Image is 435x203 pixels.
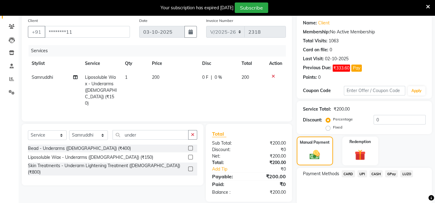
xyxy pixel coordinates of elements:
div: ₹200.00 [249,153,291,159]
div: 02-10-2025 [325,56,348,62]
span: Total [212,131,226,137]
span: 200 [152,74,159,80]
a: Client [318,20,330,26]
div: ₹200.00 [249,173,291,180]
div: Sub Total: [207,140,249,146]
div: 0 [330,47,332,53]
input: Search by Name/Mobile/Email/Code [45,26,130,38]
th: Total [238,57,265,70]
div: ₹200.00 [249,189,291,196]
th: Stylist [28,57,81,70]
th: Qty [121,57,148,70]
span: 1 [125,74,127,80]
div: Balance : [207,189,249,196]
div: 0 [318,74,321,81]
a: Add Tip [207,166,256,172]
button: +91 [28,26,45,38]
div: ₹0 [256,166,291,172]
div: Paid: [207,180,249,188]
div: Service Total: [303,106,331,112]
div: Your subscription has expired [DATE] [161,5,233,11]
button: Apply [408,86,425,95]
div: ₹200.00 [249,140,291,146]
div: Discount: [207,146,249,153]
div: Name: [303,20,317,26]
label: Fixed [333,125,342,130]
div: Total: [207,159,249,166]
div: Services [29,45,291,57]
input: Enter Offer / Coupon Code [344,86,405,95]
span: 0 F [202,74,208,81]
th: Service [81,57,122,70]
label: Invoice Number [206,18,233,23]
span: Payment Methods [303,171,339,177]
div: ₹200.00 [334,106,350,112]
div: Card on file: [303,47,328,53]
img: _cash.svg [306,149,323,161]
button: Pay [351,65,362,72]
label: Manual Payment [300,140,330,145]
input: Search or Scan [113,130,189,140]
div: Skin Treatments - Underarm Lightening Treatment ([DEMOGRAPHIC_DATA]) (₹800) [28,163,186,176]
span: GPay [385,170,398,177]
img: _gift.svg [351,148,369,162]
label: Client [28,18,38,23]
span: CASH [370,170,383,177]
span: 200 [242,74,249,80]
label: Percentage [333,116,353,122]
span: Liposoluble Wax - Underarms ([DEMOGRAPHIC_DATA]) (₹150) [85,74,117,106]
span: LUZO [400,170,413,177]
th: Price [148,57,198,70]
th: Disc [198,57,238,70]
div: ₹0 [249,180,291,188]
span: UPI [357,170,367,177]
div: Bead - Underarms ([DEMOGRAPHIC_DATA]) (₹400) [28,145,131,152]
div: Last Visit: [303,56,324,62]
span: ₹333.60 [333,65,350,72]
button: Subscribe [235,2,268,13]
div: ₹200.00 [249,159,291,166]
span: Samruddhi [32,74,53,80]
span: | [211,74,212,81]
div: Discount: [303,117,322,123]
div: ₹0 [249,146,291,153]
span: CARD [342,170,355,177]
label: Redemption [349,139,371,145]
div: Total Visits: [303,38,327,44]
label: Date [139,18,148,23]
div: Liposoluble Wax - Underarms ([DEMOGRAPHIC_DATA]) (₹150) [28,154,153,161]
div: No Active Membership [303,29,426,35]
th: Action [265,57,286,70]
div: Coupon Code [303,87,344,94]
div: Previous Due: [303,65,331,72]
div: Points: [303,74,317,81]
div: 1063 [329,38,339,44]
span: 0 % [215,74,222,81]
div: Net: [207,153,249,159]
div: Payable: [207,173,249,180]
div: Membership: [303,29,330,35]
